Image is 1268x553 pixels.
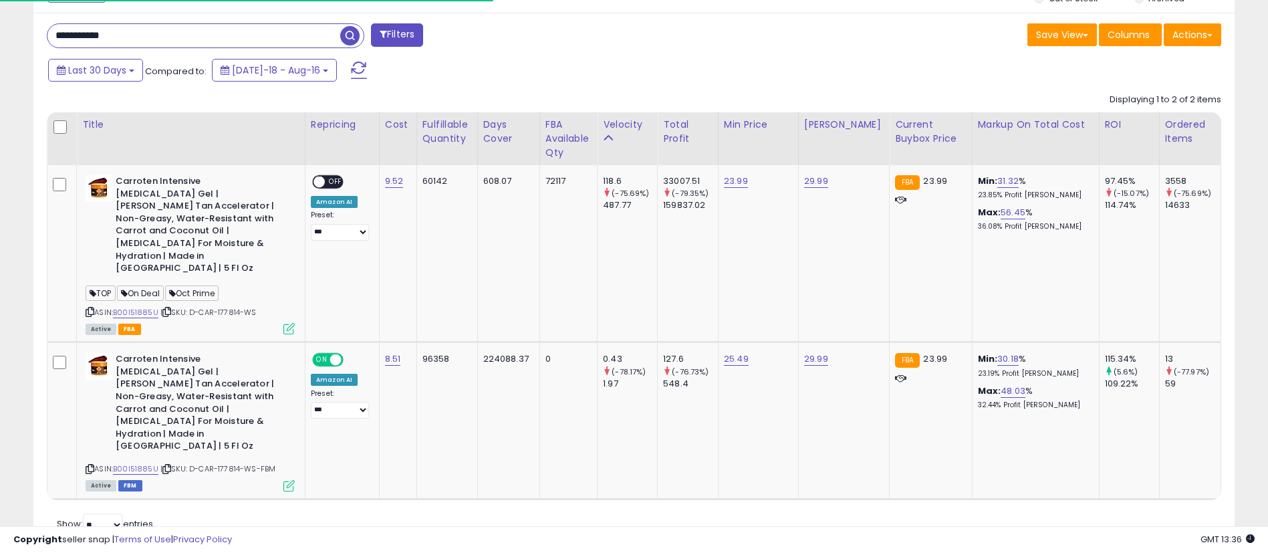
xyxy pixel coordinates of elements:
div: Days Cover [483,118,534,146]
div: Fulfillable Quantity [422,118,472,146]
div: Cost [385,118,411,132]
a: Privacy Policy [173,533,232,546]
button: Save View [1027,23,1097,46]
small: (-75.69%) [612,188,649,199]
div: 72117 [545,175,587,187]
div: Title [82,118,299,132]
div: Amazon AI [311,196,358,208]
small: FBA [895,175,920,190]
span: FBM [118,480,142,491]
div: Amazon AI [311,374,358,386]
b: Max: [978,206,1001,219]
a: 31.32 [997,175,1019,188]
div: Current Buybox Price [895,118,967,146]
div: 487.77 [603,199,657,211]
div: 97.45% [1105,175,1159,187]
div: 118.6 [603,175,657,187]
a: 56.45 [1001,206,1025,219]
div: 127.6 [663,353,718,365]
button: [DATE]-18 - Aug-16 [212,59,337,82]
div: 115.34% [1105,353,1159,365]
a: 30.18 [997,352,1019,366]
a: 25.49 [724,352,749,366]
b: Min: [978,175,998,187]
div: 224088.37 [483,353,529,365]
div: ASIN: [86,353,295,489]
a: 9.52 [385,175,404,188]
strong: Copyright [13,533,62,546]
small: (-78.17%) [612,366,646,377]
div: ASIN: [86,175,295,333]
span: 23.99 [923,175,947,187]
span: All listings currently available for purchase on Amazon [86,480,116,491]
div: 0 [545,353,587,365]
p: 23.19% Profit [PERSON_NAME] [978,369,1089,378]
div: Preset: [311,389,369,419]
span: | SKU: D-CAR-177814-WS [160,307,257,318]
img: 41TBAKBDSOL._SL40_.jpg [86,353,112,380]
div: ROI [1105,118,1154,132]
a: 29.99 [804,175,828,188]
small: (-76.73%) [672,366,709,377]
div: 59 [1165,378,1221,390]
img: 41TBAKBDSOL._SL40_.jpg [86,175,112,202]
a: B00I51885U [113,463,158,475]
small: FBA [895,353,920,368]
div: 0.43 [603,353,657,365]
small: (-77.97%) [1174,366,1209,377]
span: OFF [342,354,363,366]
span: Columns [1108,28,1150,41]
div: Ordered Items [1165,118,1215,146]
span: Last 30 Days [68,64,126,77]
button: Columns [1099,23,1162,46]
p: 32.44% Profit [PERSON_NAME] [978,401,1089,410]
span: FBA [118,324,141,335]
span: ON [313,354,330,366]
a: Terms of Use [114,533,171,546]
small: (-79.35%) [672,188,709,199]
div: 608.07 [483,175,529,187]
div: % [978,385,1089,410]
small: (5.6%) [1114,366,1138,377]
div: Min Price [724,118,793,132]
b: Carroten Intensive [MEDICAL_DATA] Gel | [PERSON_NAME] Tan Accelerator | Non-Greasy, Water-Resista... [116,353,278,456]
th: The percentage added to the cost of goods (COGS) that forms the calculator for Min & Max prices. [972,112,1099,165]
div: 159837.02 [663,199,718,211]
div: [PERSON_NAME] [804,118,884,132]
a: 29.99 [804,352,828,366]
div: 109.22% [1105,378,1159,390]
a: 23.99 [724,175,748,188]
div: 114.74% [1105,199,1159,211]
div: 96358 [422,353,467,365]
div: Markup on Total Cost [978,118,1094,132]
div: 60142 [422,175,467,187]
div: seller snap | | [13,534,232,546]
span: 2025-09-17 13:36 GMT [1200,533,1255,546]
button: Filters [371,23,423,47]
p: 23.85% Profit [PERSON_NAME] [978,191,1089,200]
div: 13 [1165,353,1221,365]
span: TOP [86,286,116,301]
div: % [978,207,1089,231]
small: (-75.69%) [1174,188,1211,199]
div: FBA Available Qty [545,118,592,160]
div: Repricing [311,118,374,132]
div: 3558 [1165,175,1221,187]
a: 8.51 [385,352,401,366]
button: Last 30 Days [48,59,143,82]
span: Show: entries [57,518,153,530]
div: Velocity [603,118,652,132]
span: OFF [325,177,346,188]
span: | SKU: D-CAR-177814-WS-FBM [160,463,275,474]
div: 1.97 [603,378,657,390]
p: 36.08% Profit [PERSON_NAME] [978,222,1089,231]
div: % [978,353,1089,378]
span: On Deal [117,286,164,301]
a: 48.03 [1001,384,1025,398]
small: (-15.07%) [1114,188,1149,199]
span: Oct Prime [165,286,219,301]
b: Carroten Intensive [MEDICAL_DATA] Gel | [PERSON_NAME] Tan Accelerator | Non-Greasy, Water-Resista... [116,175,278,278]
b: Max: [978,384,1001,397]
div: % [978,175,1089,200]
div: 548.4 [663,378,718,390]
